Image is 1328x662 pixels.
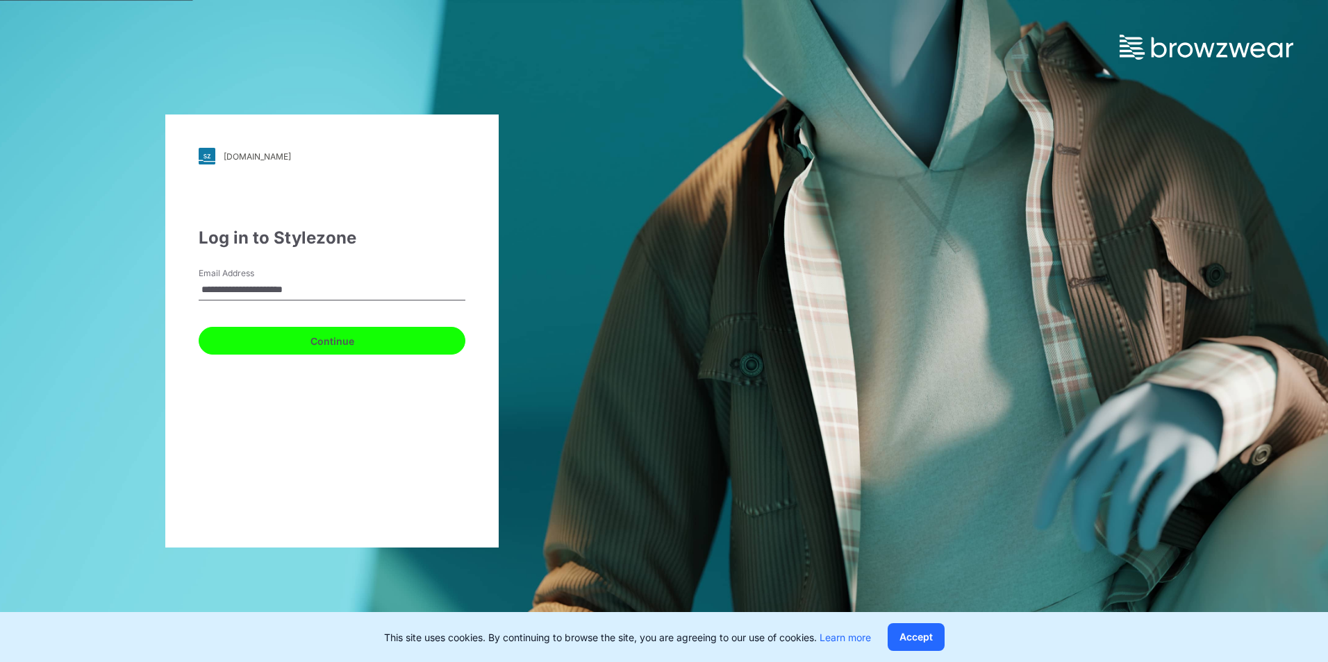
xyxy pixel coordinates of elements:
[199,267,296,280] label: Email Address
[199,148,465,164] a: [DOMAIN_NAME]
[1120,35,1293,60] img: browzwear-logo.73288ffb.svg
[199,327,465,355] button: Continue
[199,148,215,164] img: svg+xml;base64,PHN2ZyB3aWR0aD0iMjgiIGhlaWdodD0iMjgiIHZpZXdCb3g9IjAgMCAyOCAyOCIgZmlsbD0ibm9uZSIgeG...
[384,630,871,645] p: This site uses cookies. By continuing to browse the site, you are agreeing to our use of cookies.
[224,151,291,162] div: [DOMAIN_NAME]
[820,631,871,643] a: Learn more
[199,226,465,251] div: Log in to Stylezone
[888,623,945,651] button: Accept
